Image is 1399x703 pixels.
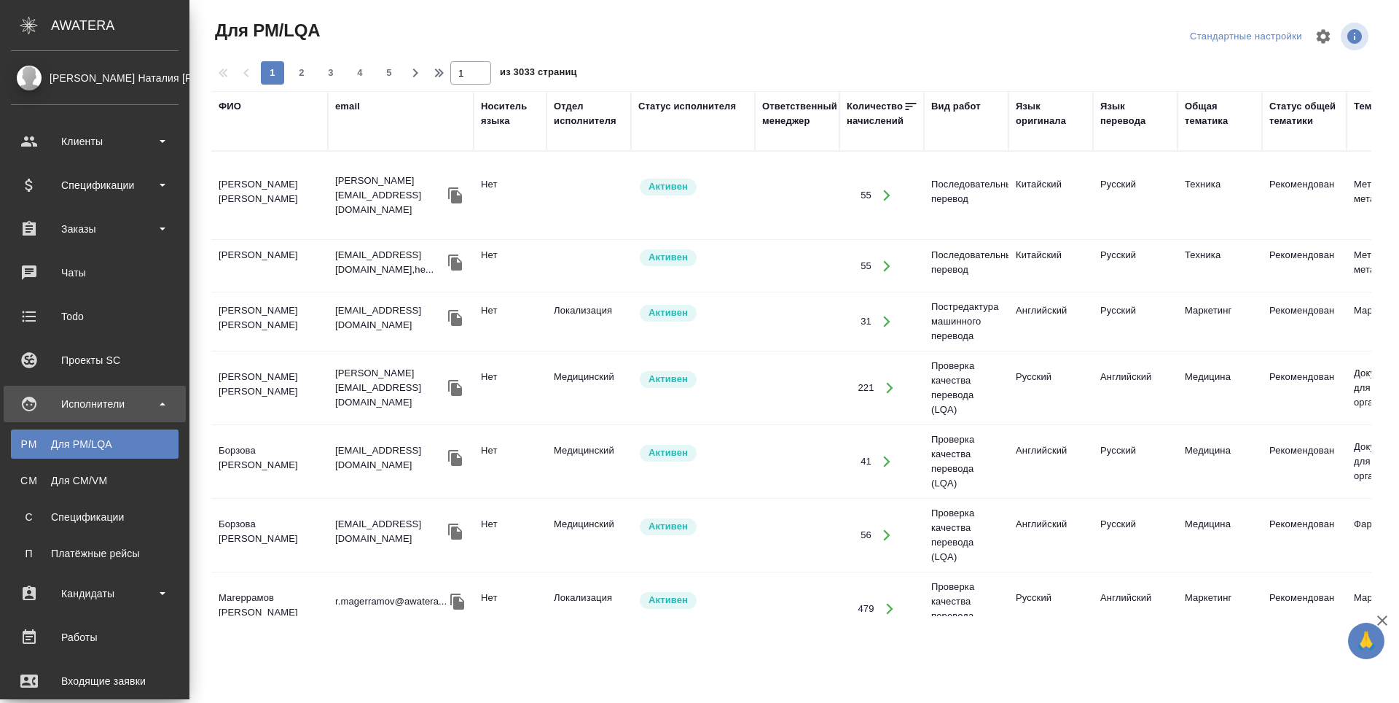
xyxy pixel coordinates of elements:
div: Общая тематика [1185,99,1255,128]
p: [EMAIL_ADDRESS][DOMAIN_NAME] [335,517,444,546]
td: [PERSON_NAME] [PERSON_NAME] [211,296,328,347]
div: Входящие заявки [11,670,179,692]
span: Для PM/LQA [211,19,320,42]
td: Медицинский [546,436,631,487]
div: Ответственный менеджер [762,99,837,128]
button: Скопировать [444,185,466,206]
td: Английский [1008,510,1093,561]
button: Скопировать [444,252,466,273]
button: 4 [348,61,372,85]
div: Проекты SC [11,349,179,371]
p: [PERSON_NAME][EMAIL_ADDRESS][DOMAIN_NAME] [335,366,444,410]
div: Работы [11,626,179,648]
td: Китайский [1008,241,1093,292]
div: 41 [861,454,871,469]
div: Чаты [11,262,179,284]
button: Открыть работы [875,373,905,403]
div: Для PM/LQA [18,437,171,451]
button: 🙏 [1348,623,1384,659]
td: Медицина [1177,362,1262,413]
td: Нет [474,510,546,561]
div: Todo [11,306,179,327]
div: Рядовой исполнитель: назначай с учетом рейтинга [638,591,748,610]
p: Активен [648,250,688,265]
div: Рядовой исполнитель: назначай с учетом рейтинга [638,177,748,197]
span: 2 [290,66,313,80]
td: Русский [1093,241,1177,292]
td: Маркетинг [1177,583,1262,634]
div: Заказы [11,218,179,240]
span: Посмотреть информацию [1341,23,1371,50]
td: Нет [474,170,546,221]
td: Проверка качества перевода (LQA) [924,351,1008,424]
span: 5 [377,66,401,80]
p: Активен [648,519,688,534]
div: Исполнители [11,393,179,415]
div: 56 [861,528,871,543]
td: Проверка качества перевода (LQA) [924,499,1008,572]
td: Борзова [PERSON_NAME] [211,510,328,561]
div: email [335,99,360,114]
a: PMДля PM/LQA [11,430,179,459]
span: из 3033 страниц [500,63,577,85]
div: Вид работ [931,99,981,114]
button: Открыть работы [872,251,902,281]
span: Настроить таблицу [1306,19,1341,54]
button: Скопировать [447,591,469,613]
td: Русский [1093,170,1177,221]
div: Тематика [1354,99,1398,114]
td: Постредактура машинного перевода [924,292,1008,351]
td: Медицина [1177,436,1262,487]
span: 🙏 [1354,626,1379,656]
div: Количество начислений [847,99,904,128]
td: Китайский [1008,170,1093,221]
td: Проверка качества перевода (LQA) [924,572,1008,645]
td: Рекомендован [1262,296,1347,347]
button: Открыть работы [872,181,902,211]
div: Спецификации [11,174,179,196]
td: [PERSON_NAME] [PERSON_NAME] [211,170,328,221]
td: Медицина [1177,510,1262,561]
td: Рекомендован [1262,241,1347,292]
div: Язык оригинала [1016,99,1086,128]
div: Платёжные рейсы [18,546,171,561]
div: [PERSON_NAME] Наталия [PERSON_NAME] [11,70,179,86]
p: [PERSON_NAME][EMAIL_ADDRESS][DOMAIN_NAME] [335,174,444,217]
button: 2 [290,61,313,85]
td: Английский [1093,583,1177,634]
p: Активен [648,593,688,607]
p: Активен [648,446,688,460]
div: 479 [858,602,874,616]
div: Спецификации [18,510,171,524]
td: Проверка качества перевода (LQA) [924,425,1008,498]
span: 3 [319,66,342,80]
td: Русский [1093,436,1177,487]
div: ФИО [219,99,241,114]
p: [EMAIL_ADDRESS][DOMAIN_NAME],he... [335,248,444,277]
p: Активен [648,372,688,387]
p: Активен [648,179,688,194]
button: Скопировать [444,307,466,329]
div: Статус исполнителя [638,99,736,114]
div: Рядовой исполнитель: назначай с учетом рейтинга [638,443,748,463]
button: Открыть работы [872,447,902,477]
td: Нет [474,583,546,634]
div: Рядовой исполнитель: назначай с учетом рейтинга [638,517,748,537]
td: Последовательный перевод [924,170,1008,221]
td: Нет [474,296,546,347]
td: Английский [1093,362,1177,413]
p: [EMAIL_ADDRESS][DOMAIN_NAME] [335,443,444,473]
td: Техника [1177,241,1262,292]
td: Русский [1008,583,1093,634]
td: Локализация [546,296,631,347]
button: Открыть работы [875,594,905,624]
td: Рекомендован [1262,510,1347,561]
a: Todo [4,298,186,335]
div: Статус общей тематики [1269,99,1339,128]
p: Активен [648,306,688,320]
td: Русский [1093,296,1177,347]
div: Рядовой исполнитель: назначай с учетом рейтинга [638,370,748,389]
div: split button [1186,26,1306,48]
div: Носитель языка [481,99,539,128]
div: Отдел исполнителя [554,99,624,128]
